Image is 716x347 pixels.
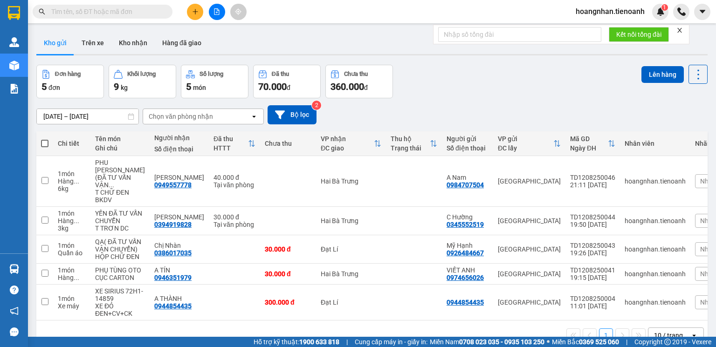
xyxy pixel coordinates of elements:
[498,245,561,253] div: [GEOGRAPHIC_DATA]
[95,274,145,281] div: CỤC CARTON
[438,27,601,42] input: Nhập số tổng đài
[700,299,716,306] span: Nhãn
[625,299,686,306] div: hoangnhan.tienoanh
[154,295,204,302] div: A THÀNH
[568,6,652,17] span: hoangnhan.tienoanh
[186,81,191,92] span: 5
[58,295,86,302] div: 1 món
[154,221,192,228] div: 0394919828
[325,65,393,98] button: Chưa thu360.000đ
[447,221,484,228] div: 0345552519
[498,144,553,152] div: ĐC lấy
[213,181,255,189] div: Tại văn phòng
[95,287,145,302] div: XE SIRIUS 72H1-14859
[74,177,79,185] span: ...
[154,266,204,274] div: A TÍN
[109,181,114,189] span: ...
[700,245,716,253] span: Nhãn
[641,66,684,83] button: Lên hàng
[41,81,47,92] span: 5
[154,213,204,221] div: ĐẶNG TÁM
[447,174,489,181] div: A Nam
[213,221,255,228] div: Tại văn phòng
[209,4,225,20] button: file-add
[181,65,248,98] button: Số lượng5món
[213,135,248,143] div: Đã thu
[654,331,683,340] div: 10 / trang
[321,144,374,152] div: ĐC giao
[58,249,86,257] div: Quần áo
[391,144,430,152] div: Trạng thái
[9,37,19,47] img: warehouse-icon
[677,7,686,16] img: phone-icon
[154,145,204,153] div: Số điện thoại
[213,144,248,152] div: HTTT
[254,337,339,347] span: Hỗ trợ kỹ thuật:
[154,249,192,257] div: 0386017035
[698,7,707,16] span: caret-down
[58,274,86,281] div: Hàng thông thường
[154,242,204,249] div: Chị Nhàn
[321,270,381,278] div: Hai Bà Trưng
[459,338,544,346] strong: 0708 023 035 - 0935 103 250
[154,181,192,189] div: 0949557778
[547,340,550,344] span: ⚪️
[272,71,289,77] div: Đã thu
[700,217,716,225] span: Nhãn
[664,339,671,345] span: copyright
[700,177,716,185] span: Nhãn
[95,225,145,232] div: T TRƠN DC
[95,238,145,253] div: QA( ĐÃ TƯ VẤN VẬN CHUYỂN)
[154,274,192,281] div: 0946351979
[570,181,615,189] div: 21:11 [DATE]
[58,140,86,147] div: Chi tiết
[493,131,565,156] th: Toggle SortBy
[58,170,86,177] div: 1 món
[364,84,368,91] span: đ
[599,328,613,342] button: 1
[213,213,255,221] div: 30.000 đ
[192,8,199,15] span: plus
[391,135,430,143] div: Thu hộ
[570,249,615,257] div: 19:26 [DATE]
[95,253,145,260] div: HỘP CHỮ ĐEN
[268,105,317,124] button: Bộ lọc
[355,337,427,347] span: Cung cấp máy in - giấy in:
[570,221,615,228] div: 19:50 [DATE]
[447,249,484,257] div: 0926484667
[625,245,686,253] div: hoangnhan.tienoanh
[663,4,666,11] span: 1
[498,135,553,143] div: VP gửi
[74,32,111,54] button: Trên xe
[58,225,86,232] div: 3 kg
[213,8,220,15] span: file-add
[48,84,60,91] span: đơn
[570,295,615,302] div: TD1208250004
[447,144,489,152] div: Số điện thoại
[570,302,615,310] div: 11:01 [DATE]
[155,32,209,54] button: Hàng đã giao
[447,181,484,189] div: 0984707504
[235,8,241,15] span: aim
[74,217,79,225] span: ...
[690,332,698,339] svg: open
[187,4,203,20] button: plus
[447,274,484,281] div: 0974656026
[265,245,311,253] div: 30.000 đ
[570,266,615,274] div: TD1208250041
[346,337,348,347] span: |
[299,338,339,346] strong: 1900 633 818
[114,81,119,92] span: 9
[287,84,290,91] span: đ
[676,27,683,34] span: close
[321,217,381,225] div: Hai Bà Trưng
[95,135,145,143] div: Tên món
[700,270,716,278] span: Nhãn
[58,242,86,249] div: 1 món
[265,299,311,306] div: 300.000 đ
[656,7,665,16] img: icon-new-feature
[570,135,608,143] div: Mã GD
[109,65,176,98] button: Khối lượng9kg
[625,217,686,225] div: hoangnhan.tienoanh
[95,189,145,204] div: T CHỮ ĐEN BKDV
